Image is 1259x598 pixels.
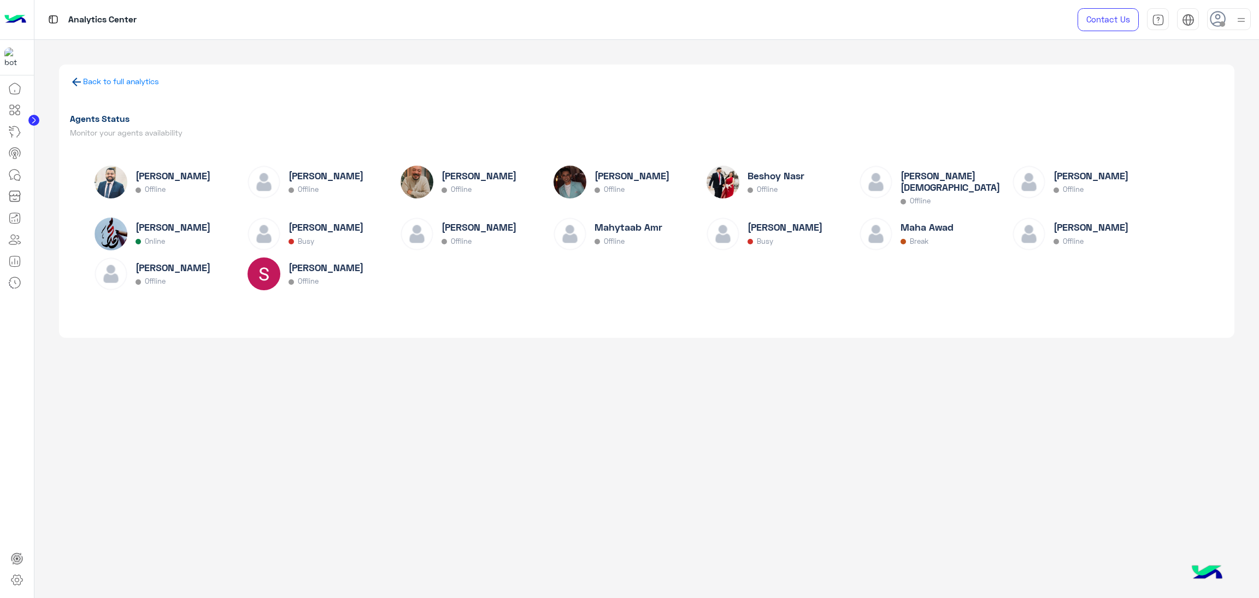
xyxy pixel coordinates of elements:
[604,185,625,194] p: Offline
[1054,170,1128,181] h6: [PERSON_NAME]
[1182,14,1195,26] img: tab
[289,170,363,181] h6: [PERSON_NAME]
[748,170,804,181] h6: Beshoy Nasr
[298,277,319,285] p: Offline
[46,13,60,26] img: tab
[289,221,363,233] h6: [PERSON_NAME]
[901,221,954,233] h6: Maha Awad
[1054,221,1128,233] h6: [PERSON_NAME]
[68,13,137,27] p: Analytics Center
[757,237,773,245] p: Busy
[757,185,778,194] p: Offline
[910,197,931,205] p: Offline
[70,128,643,137] h5: Monitor your agents availability
[4,8,26,31] img: Logo
[595,170,669,181] h6: [PERSON_NAME]
[1063,237,1084,245] p: Offline
[901,170,1009,193] h6: [PERSON_NAME][DEMOGRAPHIC_DATA]
[1234,13,1248,27] img: profile
[1188,554,1226,593] img: hulul-logo.png
[83,77,159,86] a: Back to full analytics
[442,170,516,181] h6: [PERSON_NAME]
[1063,185,1084,194] p: Offline
[145,185,166,194] p: Offline
[298,237,314,245] p: Busy
[748,221,822,233] h6: [PERSON_NAME]
[1078,8,1139,31] a: Contact Us
[1152,14,1164,26] img: tab
[4,48,24,67] img: 1403182699927242
[451,237,472,245] p: Offline
[595,221,662,233] h6: Mahytaab Amr
[604,237,625,245] p: Offline
[442,221,516,233] h6: [PERSON_NAME]
[298,185,319,194] p: Offline
[136,170,210,181] h6: [PERSON_NAME]
[145,237,165,245] p: Online
[910,237,928,245] p: Break
[145,277,166,285] p: Offline
[451,185,472,194] p: Offline
[289,262,363,273] h6: [PERSON_NAME]
[136,221,210,233] h6: [PERSON_NAME]
[136,262,210,273] h6: [PERSON_NAME]
[1147,8,1169,31] a: tab
[70,113,643,124] h1: Agents Status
